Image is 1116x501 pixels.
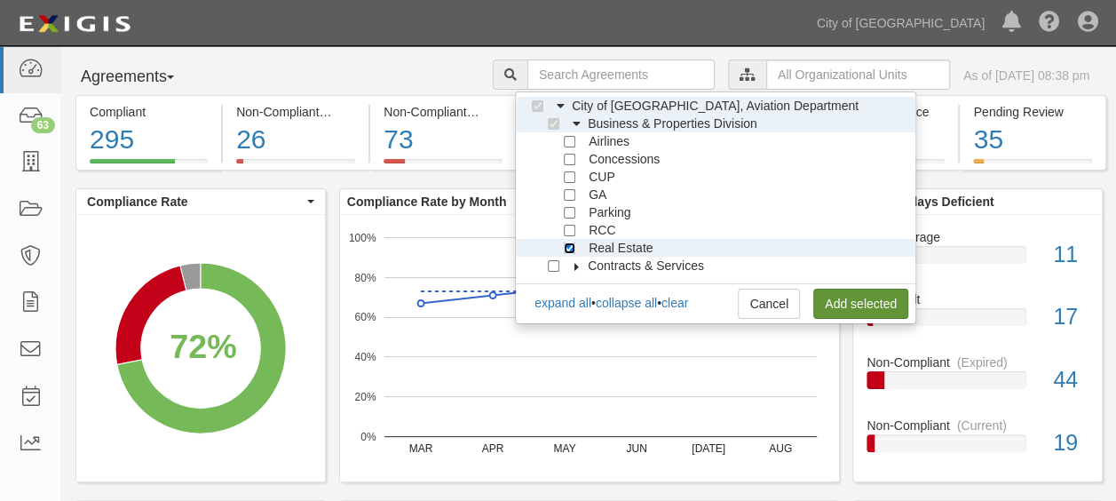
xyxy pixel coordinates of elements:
[384,103,503,121] div: Non-Compliant (Expired)
[534,296,591,310] a: expand all
[76,189,325,214] button: Compliance Rate
[867,228,1088,291] a: No Coverage11
[957,417,1007,434] div: (Current)
[589,134,629,148] span: Airlines
[236,121,355,159] div: 26
[867,417,1088,466] a: Non-Compliant(Current)19
[87,193,303,211] span: Compliance Rate
[963,67,1089,84] div: As of [DATE] 08:38 pm
[589,187,606,202] span: GA
[13,8,136,40] img: logo-5460c22ac91f19d4615b14bd174203de0afe785f0fc80cf4dbbc73dc1793850b.png
[354,311,376,323] text: 60%
[808,5,993,41] a: City of [GEOGRAPHIC_DATA]
[347,195,507,209] b: Compliance Rate by Month
[973,103,1091,121] div: Pending Review
[853,354,1102,371] div: Non-Compliant
[75,159,221,173] a: Compliant295
[626,442,646,455] text: JUN
[588,116,757,131] span: Business & Properties Division
[326,103,376,121] div: (Current)
[957,354,1008,371] div: (Expired)
[1039,12,1060,34] i: Help Center - Complianz
[1040,364,1102,396] div: 44
[867,290,1088,354] a: In Default17
[860,195,993,209] b: Over 90 days Deficient
[853,290,1102,308] div: In Default
[236,103,355,121] div: Non-Compliant (Current)
[354,391,376,403] text: 20%
[75,60,209,95] button: Agreements
[481,442,503,455] text: APR
[349,231,376,243] text: 100%
[76,215,325,481] svg: A chart.
[31,117,55,133] div: 63
[223,159,368,173] a: Non-Compliant(Current)26
[354,271,376,283] text: 80%
[661,296,688,310] a: clear
[370,159,516,173] a: Non-Compliant(Expired)73
[1040,301,1102,333] div: 17
[90,121,208,159] div: 295
[589,205,630,219] span: Parking
[474,103,525,121] div: (Expired)
[90,103,208,121] div: Compliant
[1040,239,1102,271] div: 11
[384,121,503,159] div: 73
[354,351,376,363] text: 40%
[170,323,236,371] div: 72%
[589,152,660,166] span: Concessions
[766,60,950,90] input: All Organizational Units
[973,121,1091,159] div: 35
[738,289,800,319] a: Cancel
[534,294,688,312] div: • •
[589,170,615,184] span: CUP
[867,354,1088,417] a: Non-Compliant(Expired)44
[813,289,908,319] a: Add selected
[692,442,725,455] text: [DATE]
[572,99,859,113] span: City of [GEOGRAPHIC_DATA], Aviation Department
[589,223,615,237] span: RCC
[853,417,1102,434] div: Non-Compliant
[960,159,1105,173] a: Pending Review35
[553,442,575,455] text: MAY
[596,296,657,310] a: collapse all
[340,215,839,481] svg: A chart.
[589,241,653,255] span: Real Estate
[360,430,376,442] text: 0%
[769,442,792,455] text: AUG
[527,60,715,90] input: Search Agreements
[588,258,704,273] span: Contracts & Services
[408,442,432,455] text: MAR
[1040,427,1102,459] div: 19
[853,228,1102,246] div: No Coverage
